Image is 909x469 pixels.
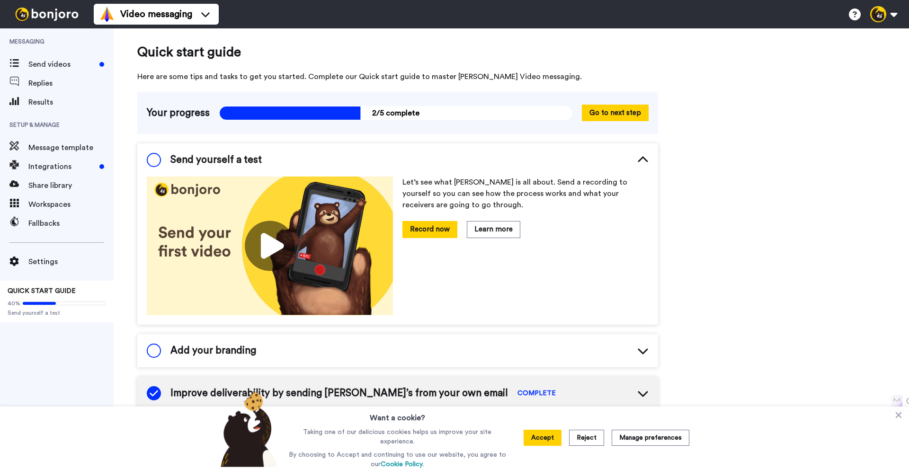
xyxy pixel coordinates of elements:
button: Record now [402,221,457,238]
p: Taking one of our delicious cookies helps us improve your site experience. [286,427,508,446]
span: Send videos [28,59,96,70]
button: Go to next step [582,105,649,121]
span: COMPLETE [517,389,556,398]
img: vm-color.svg [99,7,115,22]
span: 2/5 complete [219,106,572,120]
p: Let’s see what [PERSON_NAME] is all about. Send a recording to yourself so you can see how the pr... [402,177,649,211]
img: 178eb3909c0dc23ce44563bdb6dc2c11.jpg [147,177,393,315]
span: Results [28,97,114,108]
span: Video messaging [120,8,192,21]
span: Fallbacks [28,218,114,229]
a: Cookie Policy [381,461,423,468]
span: Settings [28,256,114,267]
span: Integrations [28,161,96,172]
span: Send yourself a test [8,309,106,317]
span: Message template [28,142,114,153]
span: Here are some tips and tasks to get you started. Complete our Quick start guide to master [PERSON... [137,71,658,82]
span: Quick start guide [137,43,658,62]
span: Share library [28,180,114,191]
span: QUICK START GUIDE [8,288,76,294]
button: Learn more [467,221,520,238]
span: Add your branding [170,344,256,358]
button: Manage preferences [612,430,689,446]
span: Workspaces [28,199,114,210]
span: Improve deliverability by sending [PERSON_NAME]’s from your own email [170,386,508,400]
span: Send yourself a test [170,153,262,167]
img: bj-logo-header-white.svg [11,8,82,21]
span: 40% [8,300,20,307]
img: bear-with-cookie.png [212,391,282,467]
span: Your progress [147,106,210,120]
h3: Want a cookie? [370,407,425,424]
button: Reject [569,430,604,446]
button: Accept [524,430,561,446]
span: Replies [28,78,114,89]
p: By choosing to Accept and continuing to use our website, you agree to our . [286,450,508,469]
